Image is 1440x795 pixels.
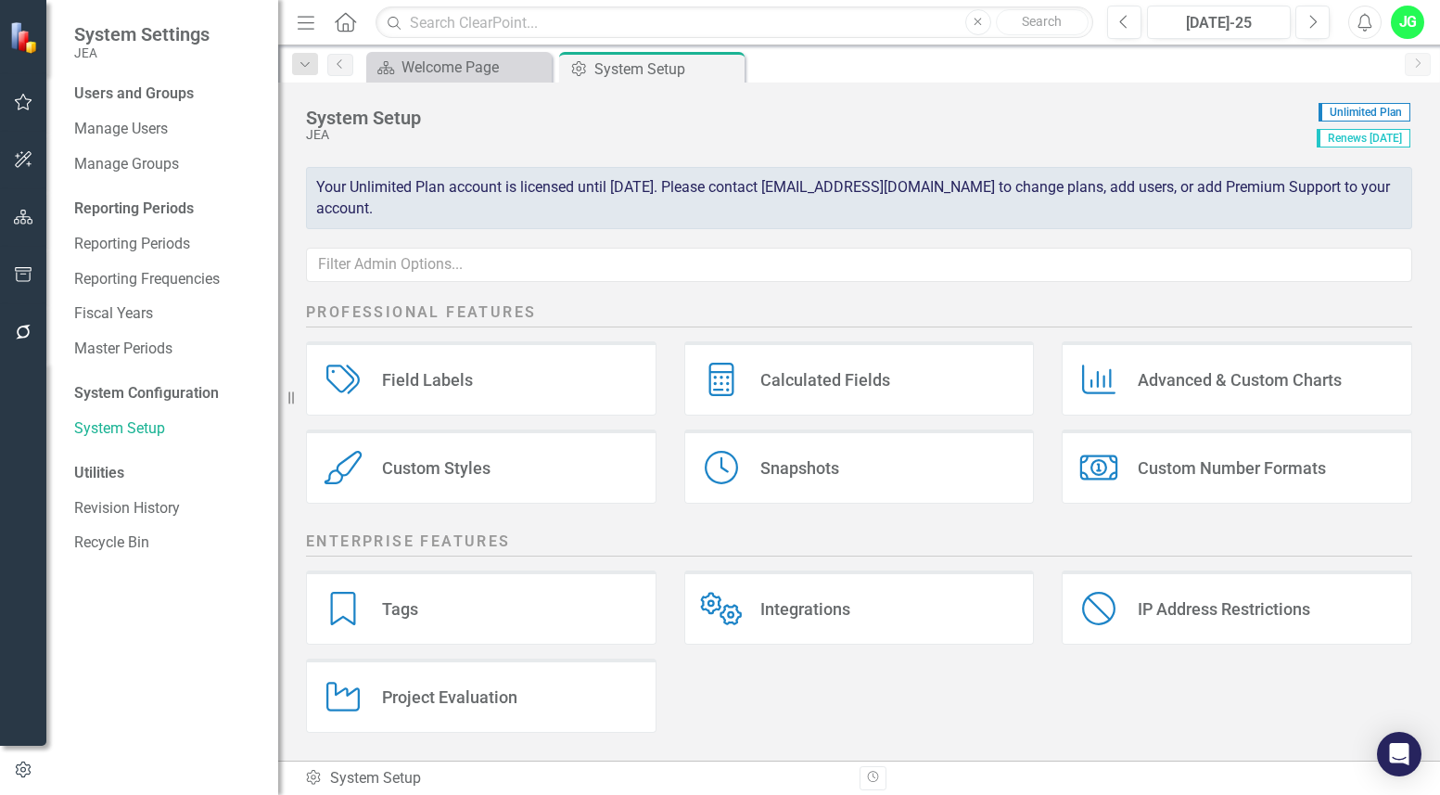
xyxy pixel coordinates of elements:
a: Welcome Page [371,56,547,79]
div: System Setup [306,108,1307,128]
div: Calculated Fields [760,369,890,391]
div: System Setup [304,768,846,789]
a: Reporting Frequencies [74,269,260,290]
div: IP Address Restrictions [1138,598,1310,620]
div: System Configuration [74,383,260,404]
span: Renews [DATE] [1317,129,1410,147]
button: [DATE]-25 [1147,6,1291,39]
div: Integrations [760,598,850,620]
div: Open Intercom Messenger [1377,732,1421,776]
div: Custom Number Formats [1138,457,1326,479]
small: JEA [74,45,210,60]
div: Welcome Page [401,56,547,79]
a: Master Periods [74,339,260,360]
input: Search ClearPoint... [376,6,1093,39]
div: Your Unlimited Plan account is licensed until [DATE]. Please contact [EMAIL_ADDRESS][DOMAIN_NAME]... [306,167,1412,230]
input: Filter Admin Options... [306,248,1412,282]
div: Users and Groups [74,83,260,105]
div: Snapshots [760,457,839,479]
button: JG [1391,6,1424,39]
a: Manage Groups [74,154,260,175]
div: Custom Styles [382,457,491,479]
img: ClearPoint Strategy [9,21,42,54]
div: JEA [306,128,1307,142]
a: Manage Users [74,119,260,140]
button: Search [996,9,1089,35]
span: Unlimited Plan [1319,103,1410,122]
div: Reporting Periods [74,199,260,220]
span: System Settings [74,23,210,45]
div: Tags [382,598,418,620]
span: Search [1022,14,1062,29]
div: [DATE]-25 [1153,12,1284,34]
h2: Enterprise Features [306,532,1412,557]
a: Reporting Periods [74,234,260,255]
div: Project Evaluation [382,686,517,708]
div: System Setup [594,58,740,81]
a: Revision History [74,498,260,519]
a: Fiscal Years [74,303,260,325]
a: System Setup [74,418,260,440]
div: Utilities [74,463,260,484]
div: Field Labels [382,369,473,391]
h2: Professional Features [306,302,1412,327]
div: Advanced & Custom Charts [1138,369,1342,391]
a: Recycle Bin [74,532,260,554]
